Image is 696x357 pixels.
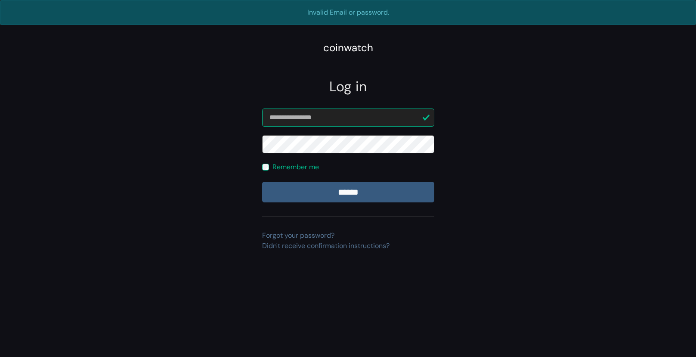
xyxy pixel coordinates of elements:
[262,241,390,250] a: Didn't receive confirmation instructions?
[272,162,319,172] label: Remember me
[323,44,373,53] a: coinwatch
[262,231,334,240] a: Forgot your password?
[262,78,434,95] h2: Log in
[323,40,373,56] div: coinwatch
